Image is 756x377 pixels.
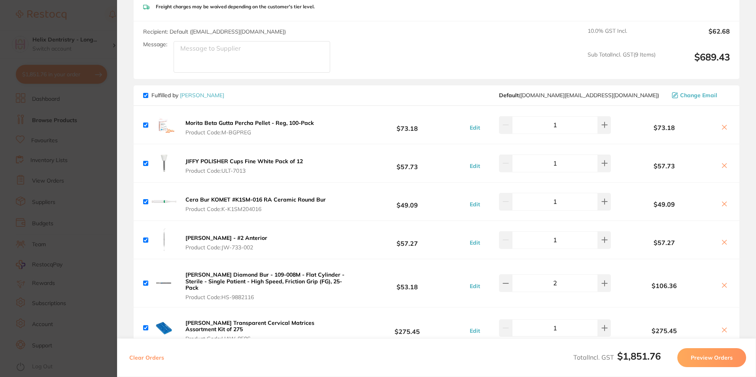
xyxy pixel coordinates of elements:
[677,348,746,367] button: Preview Orders
[612,239,716,246] b: $57.27
[185,168,303,174] span: Product Code: ULT-7013
[588,51,656,73] span: Sub Total Incl. GST ( 9 Items)
[467,124,482,131] button: Edit
[467,327,482,334] button: Edit
[612,201,716,208] b: $49.09
[143,28,286,35] span: Recipient: Default ( [EMAIL_ADDRESS][DOMAIN_NAME] )
[185,336,346,342] span: Product Code: HAW-850S
[183,234,270,251] button: [PERSON_NAME] - #2 Anterior Product Code:JW-733-002
[151,151,177,176] img: aWdvN2QzZQ
[467,239,482,246] button: Edit
[151,315,177,341] img: bWdrMXRzYg
[183,158,305,174] button: JIFFY POLISHER Cups Fine White Pack of 12 Product Code:ULT-7013
[467,201,482,208] button: Edit
[183,271,348,300] button: [PERSON_NAME] Diamond Bur - 109-008M - Flat Cylinder - Sterile - Single Patient - High Speed, Fri...
[151,189,177,214] img: bDl1eGR0Zw
[680,92,717,98] span: Change Email
[185,119,314,126] b: Morita Beta Gutta Percha Pellet - Reg, 100-Pack
[151,92,224,98] p: Fulfilled by
[185,294,346,300] span: Product Code: HS-9882116
[348,156,466,171] b: $57.73
[185,319,314,333] b: [PERSON_NAME] Transparent Cervical Matrices Assortment Kit of 275
[183,319,348,342] button: [PERSON_NAME] Transparent Cervical Matrices Assortment Kit of 275 Product Code:HAW-850S
[180,92,224,99] a: [PERSON_NAME]
[127,348,166,367] button: Clear Orders
[183,196,328,213] button: Cera Bur KOMET #K1SM-016 RA Ceramic Round Bur Product Code:K-K1SM204016
[185,129,314,136] span: Product Code: M-BGPREG
[499,92,519,99] b: Default
[573,353,661,361] span: Total Incl. GST
[348,118,466,132] b: $73.18
[151,112,177,138] img: b2VkZTRmZQ
[185,234,267,241] b: [PERSON_NAME] - #2 Anterior
[467,283,482,290] button: Edit
[669,92,730,99] button: Change Email
[348,321,466,336] b: $275.45
[612,327,716,334] b: $275.45
[467,162,482,170] button: Edit
[612,282,716,289] b: $106.36
[588,28,656,45] span: 10.0 % GST Incl.
[151,227,177,253] img: ejV1MG1kYg
[348,276,466,290] b: $53.18
[143,41,167,48] label: Message:
[662,51,730,73] output: $689.43
[499,92,659,98] span: customer.care@henryschein.com.au
[183,119,316,136] button: Morita Beta Gutta Percha Pellet - Reg, 100-Pack Product Code:M-BGPREG
[612,162,716,170] b: $57.73
[185,158,303,165] b: JIFFY POLISHER Cups Fine White Pack of 12
[185,271,344,291] b: [PERSON_NAME] Diamond Bur - 109-008M - Flat Cylinder - Sterile - Single Patient - High Speed, Fri...
[612,124,716,131] b: $73.18
[185,196,326,203] b: Cera Bur KOMET #K1SM-016 RA Ceramic Round Bur
[348,233,466,247] b: $57.27
[617,350,661,362] b: $1,851.76
[156,4,315,9] p: Freight charges may be waived depending on the customer's tier level.
[348,194,466,209] b: $49.09
[185,206,326,212] span: Product Code: K-K1SM204016
[185,244,267,251] span: Product Code: JW-733-002
[151,271,177,296] img: eGQ4cDgzOA
[662,28,730,45] output: $62.68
